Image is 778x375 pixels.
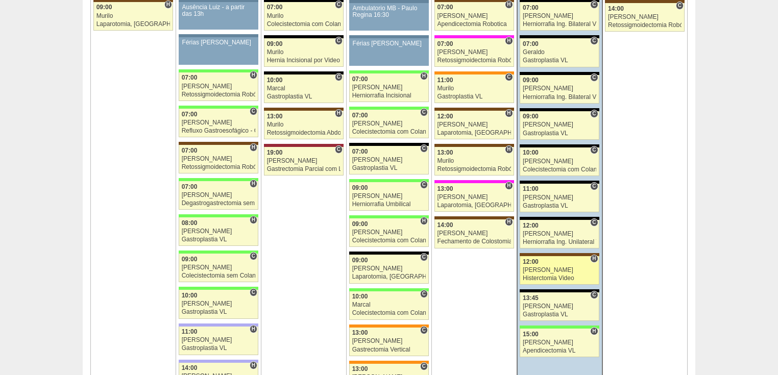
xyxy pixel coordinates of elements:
[505,73,513,81] span: Consultório
[420,290,428,298] span: Consultório
[523,311,596,318] div: Gastroplastia VL
[179,2,258,30] a: Ausência Luiz - a partir das 13h
[608,14,682,20] div: [PERSON_NAME]
[523,94,596,101] div: Herniorrafia Ing. Bilateral VL
[437,238,511,245] div: Fechamento de Colostomia ou Enterostomia
[437,40,453,47] span: 07:00
[437,77,453,84] span: 11:00
[523,13,596,19] div: [PERSON_NAME]
[164,1,172,9] span: Hospital
[352,229,426,236] div: [PERSON_NAME]
[352,193,426,199] div: [PERSON_NAME]
[335,109,343,117] span: Hospital
[179,327,258,355] a: H 11:00 [PERSON_NAME] Gastroplastia VL
[520,108,599,111] div: Key: Blanc
[437,230,511,237] div: [PERSON_NAME]
[250,361,257,369] span: Hospital
[420,253,428,261] span: Consultório
[505,37,513,45] span: Hospital
[352,157,426,163] div: [PERSON_NAME]
[523,166,596,173] div: Colecistectomia com Colangiografia VL
[437,194,511,201] div: [PERSON_NAME]
[182,337,256,343] div: [PERSON_NAME]
[179,181,258,210] a: H 07:00 [PERSON_NAME] Degastrogastrectomia sem vago
[96,21,171,28] div: Laparotomia, [GEOGRAPHIC_DATA], Drenagem, Bridas
[349,107,429,110] div: Key: Brasil
[267,93,341,100] div: Gastroplastia VL
[250,288,257,296] span: Consultório
[523,258,539,265] span: 12:00
[434,108,514,111] div: Key: Santa Joana
[182,219,198,227] span: 08:00
[505,1,513,9] span: Hospital
[352,201,426,208] div: Herniorrafia Umbilical
[349,70,429,73] div: Key: Brasil
[352,293,368,300] span: 10:00
[590,1,598,9] span: Consultório
[182,119,256,126] div: [PERSON_NAME]
[523,121,596,128] div: [PERSON_NAME]
[179,106,258,109] div: Key: Brasil
[352,112,368,119] span: 07:00
[179,34,258,37] div: Key: Aviso
[505,182,513,190] span: Hospital
[590,218,598,227] span: Consultório
[349,328,429,356] a: C 13:00 [PERSON_NAME] Gastrectomia Vertical
[523,4,539,11] span: 07:00
[523,158,596,165] div: [PERSON_NAME]
[349,179,429,182] div: Key: Brasil
[437,49,511,56] div: [PERSON_NAME]
[96,4,112,11] span: 09:00
[520,144,599,147] div: Key: Blanc
[352,257,368,264] span: 09:00
[179,109,258,137] a: C 07:00 [PERSON_NAME] Refluxo Gastroesofágico - Cirurgia VL
[523,113,539,120] span: 09:00
[437,57,511,64] div: Retossigmoidectomia Robótica
[267,77,283,84] span: 10:00
[179,360,258,363] div: Key: Christóvão da Gama
[182,328,198,335] span: 11:00
[352,273,426,280] div: Laparotomia, [GEOGRAPHIC_DATA], Drenagem, Bridas VL
[520,253,599,256] div: Key: Santa Joana
[352,129,426,135] div: Colecistectomia com Colangiografia VL
[437,85,511,92] div: Murilo
[434,74,514,103] a: C 11:00 Murilo Gastroplastia VL
[349,361,429,364] div: Key: São Luiz - SCS
[437,202,511,209] div: Laparotomia, [GEOGRAPHIC_DATA], Drenagem, Bridas VL
[523,231,596,237] div: [PERSON_NAME]
[352,346,426,353] div: Gastrectomia Vertical
[335,1,343,9] span: Consultório
[420,144,428,153] span: Consultório
[179,290,258,318] a: C 10:00 [PERSON_NAME] Gastroplastia VL
[420,217,428,225] span: Hospital
[520,292,599,321] a: C 13:45 [PERSON_NAME] Gastroplastia VL
[250,143,257,152] span: Hospital
[520,75,599,104] a: C 09:00 [PERSON_NAME] Herniorrafia Ing. Bilateral VL
[437,4,453,11] span: 07:00
[349,38,429,66] a: Férias [PERSON_NAME]
[520,147,599,176] a: C 10:00 [PERSON_NAME] Colecistectomia com Colangiografia VL
[182,272,256,279] div: Colecistectomia sem Colangiografia VL
[179,254,258,282] a: C 09:00 [PERSON_NAME] Colecistectomia sem Colangiografia VL
[437,158,511,164] div: Murilo
[250,252,257,260] span: Consultório
[437,93,511,100] div: Gastroplastia VL
[523,40,539,47] span: 07:00
[352,184,368,191] span: 09:00
[420,108,428,116] span: Consultório
[352,92,426,99] div: Herniorrafia Incisional
[335,73,343,81] span: Consultório
[179,145,258,173] a: H 07:00 [PERSON_NAME] Retossigmoidectomia Robótica
[523,185,539,192] span: 11:00
[267,21,341,28] div: Colecistectomia com Colangiografia VL
[437,121,511,128] div: [PERSON_NAME]
[505,145,513,154] span: Hospital
[434,183,514,212] a: H 13:00 [PERSON_NAME] Laparotomia, [GEOGRAPHIC_DATA], Drenagem, Bridas VL
[437,166,511,172] div: Retossigmoidectomia Robótica
[437,21,511,28] div: Apendicectomia Robotica
[352,120,426,127] div: [PERSON_NAME]
[590,327,598,335] span: Hospital
[93,2,173,31] a: H 09:00 Murilo Laparotomia, [GEOGRAPHIC_DATA], Drenagem, Bridas
[250,325,257,333] span: Hospital
[179,287,258,290] div: Key: Brasil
